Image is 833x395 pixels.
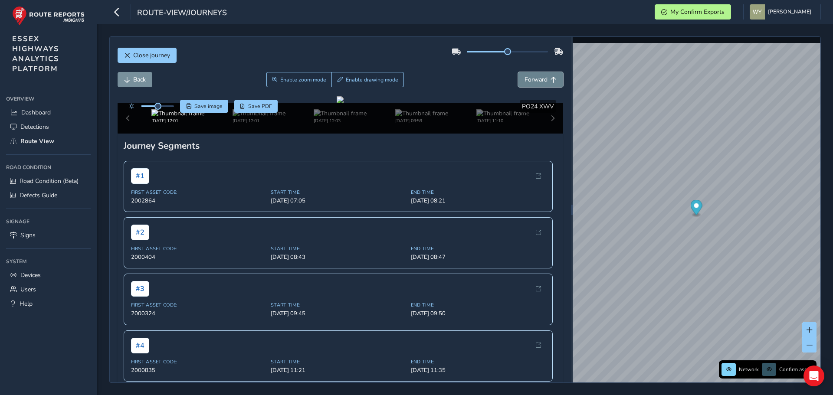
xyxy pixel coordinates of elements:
[271,189,406,196] span: Start Time:
[131,281,149,297] span: # 3
[133,51,170,59] span: Close journey
[476,118,529,124] div: [DATE] 11:10
[411,359,546,365] span: End Time:
[411,245,546,252] span: End Time:
[131,359,266,365] span: First Asset Code:
[6,215,91,228] div: Signage
[20,177,79,185] span: Road Condition (Beta)
[476,109,529,118] img: Thumbnail frame
[20,231,36,239] span: Signs
[280,76,326,83] span: Enable zoom mode
[233,118,285,124] div: [DATE] 12:01
[180,100,228,113] button: Save
[266,72,332,87] button: Zoom
[271,253,406,261] span: [DATE] 08:43
[739,366,759,373] span: Network
[314,109,367,118] img: Thumbnail frame
[151,109,204,118] img: Thumbnail frame
[655,4,731,20] button: My Confirm Exports
[6,228,91,242] a: Signs
[20,137,54,145] span: Route View
[395,118,448,124] div: [DATE] 09:59
[314,118,367,124] div: [DATE] 12:03
[248,103,272,110] span: Save PDF
[21,108,51,117] span: Dashboard
[20,300,33,308] span: Help
[411,310,546,317] span: [DATE] 09:50
[411,197,546,205] span: [DATE] 08:21
[131,168,149,184] span: # 1
[131,253,266,261] span: 2000404
[346,76,398,83] span: Enable drawing mode
[131,189,266,196] span: First Asset Code:
[20,285,36,294] span: Users
[131,338,149,353] span: # 4
[20,191,57,199] span: Defects Guide
[6,120,91,134] a: Detections
[131,310,266,317] span: 2000324
[6,282,91,297] a: Users
[137,7,227,20] span: route-view/journeys
[411,253,546,261] span: [DATE] 08:47
[522,102,554,111] span: PO24 XWV
[411,366,546,374] span: [DATE] 11:35
[6,297,91,311] a: Help
[690,200,702,218] div: Map marker
[271,310,406,317] span: [DATE] 09:45
[131,197,266,205] span: 2002864
[124,140,558,152] div: Journey Segments
[271,245,406,252] span: Start Time:
[12,34,59,74] span: ESSEX HIGHWAYS ANALYTICS PLATFORM
[151,118,204,124] div: [DATE] 12:01
[233,109,285,118] img: Thumbnail frame
[118,72,152,87] button: Back
[411,189,546,196] span: End Time:
[234,100,278,113] button: PDF
[20,271,41,279] span: Devices
[194,103,223,110] span: Save image
[271,366,406,374] span: [DATE] 11:21
[750,4,765,20] img: diamond-layout
[6,92,91,105] div: Overview
[131,302,266,308] span: First Asset Code:
[118,48,177,63] button: Close journey
[768,4,811,20] span: [PERSON_NAME]
[331,72,404,87] button: Draw
[6,188,91,202] a: Defects Guide
[131,245,266,252] span: First Asset Code:
[670,8,725,16] span: My Confirm Exports
[395,109,448,118] img: Thumbnail frame
[271,197,406,205] span: [DATE] 07:05
[750,4,814,20] button: [PERSON_NAME]
[133,75,146,84] span: Back
[6,174,91,188] a: Road Condition (Beta)
[271,302,406,308] span: Start Time:
[131,366,266,374] span: 2000835
[6,255,91,268] div: System
[779,366,814,373] span: Confirm assets
[803,366,824,386] div: Open Intercom Messenger
[6,134,91,148] a: Route View
[131,225,149,240] span: # 2
[20,123,49,131] span: Detections
[6,268,91,282] a: Devices
[271,359,406,365] span: Start Time:
[411,302,546,308] span: End Time:
[6,161,91,174] div: Road Condition
[6,105,91,120] a: Dashboard
[525,75,548,84] span: Forward
[518,72,563,87] button: Forward
[12,6,85,26] img: rr logo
